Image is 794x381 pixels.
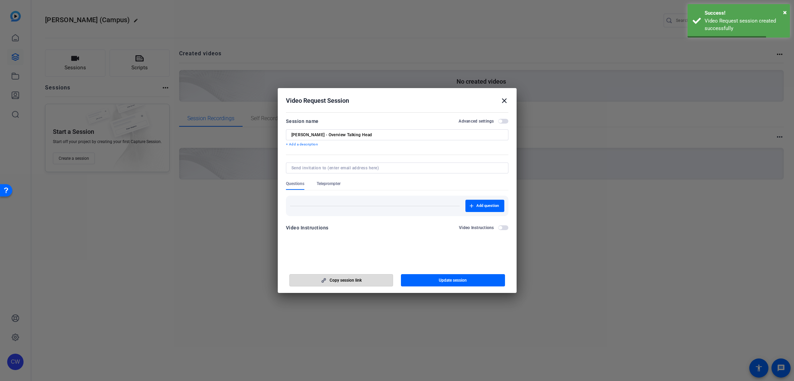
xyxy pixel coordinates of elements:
button: Update session [401,274,505,286]
div: Video Request Session [286,97,508,105]
div: Session name [286,117,319,125]
span: Teleprompter [317,181,341,186]
input: Enter Session Name [291,132,503,138]
span: Update session [439,278,467,283]
span: Questions [286,181,304,186]
span: × [783,8,787,16]
span: Add question [476,203,499,209]
button: Close [783,7,787,17]
input: Send invitation to (enter email address here) [291,165,500,171]
button: Copy session link [289,274,393,286]
mat-icon: close [500,97,508,105]
button: Add question [465,200,504,212]
p: + Add a description [286,142,508,147]
h2: Video Instructions [459,225,494,230]
div: Video Request session created successfully [705,17,785,32]
div: Success! [705,9,785,17]
div: Video Instructions [286,224,329,232]
span: Copy session link [330,278,362,283]
h2: Advanced settings [459,118,494,124]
